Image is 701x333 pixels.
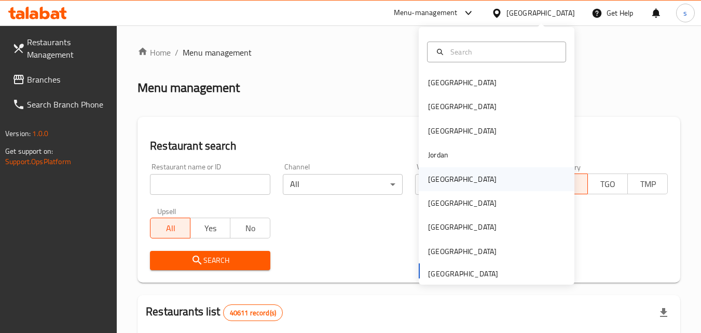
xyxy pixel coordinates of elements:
[157,207,176,215] label: Upsell
[27,98,109,111] span: Search Branch Phone
[4,30,117,67] a: Restaurants Management
[150,174,270,195] input: Search for restaurant name or ID..
[183,46,252,59] span: Menu management
[683,7,687,19] span: s
[632,177,664,192] span: TMP
[138,79,240,96] h2: Menu management
[235,221,266,236] span: No
[5,127,31,140] span: Version:
[428,197,497,209] div: [GEOGRAPHIC_DATA]
[283,174,403,195] div: All
[555,163,581,170] label: Delivery
[428,77,497,88] div: [GEOGRAPHIC_DATA]
[394,7,458,19] div: Menu-management
[195,221,226,236] span: Yes
[592,177,624,192] span: TGO
[5,155,71,168] a: Support.OpsPlatform
[627,174,668,194] button: TMP
[146,304,283,321] h2: Restaurants list
[158,254,262,267] span: Search
[150,218,190,238] button: All
[428,221,497,233] div: [GEOGRAPHIC_DATA]
[446,46,559,58] input: Search
[428,149,448,161] div: Jordan
[415,174,535,195] div: All
[150,251,270,270] button: Search
[223,304,283,321] div: Total records count
[428,125,497,137] div: [GEOGRAPHIC_DATA]
[428,174,497,185] div: [GEOGRAPHIC_DATA]
[5,144,53,158] span: Get support on:
[175,46,178,59] li: /
[27,36,109,61] span: Restaurants Management
[4,92,117,117] a: Search Branch Phone
[27,73,109,86] span: Branches
[138,46,171,59] a: Home
[138,46,680,59] nav: breadcrumb
[32,127,48,140] span: 1.0.0
[506,7,575,19] div: [GEOGRAPHIC_DATA]
[224,308,282,318] span: 40611 record(s)
[4,67,117,92] a: Branches
[428,246,497,257] div: [GEOGRAPHIC_DATA]
[587,174,628,194] button: TGO
[190,218,230,238] button: Yes
[428,101,497,112] div: [GEOGRAPHIC_DATA]
[651,300,676,325] div: Export file
[155,221,186,236] span: All
[150,138,668,154] h2: Restaurant search
[230,218,270,238] button: No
